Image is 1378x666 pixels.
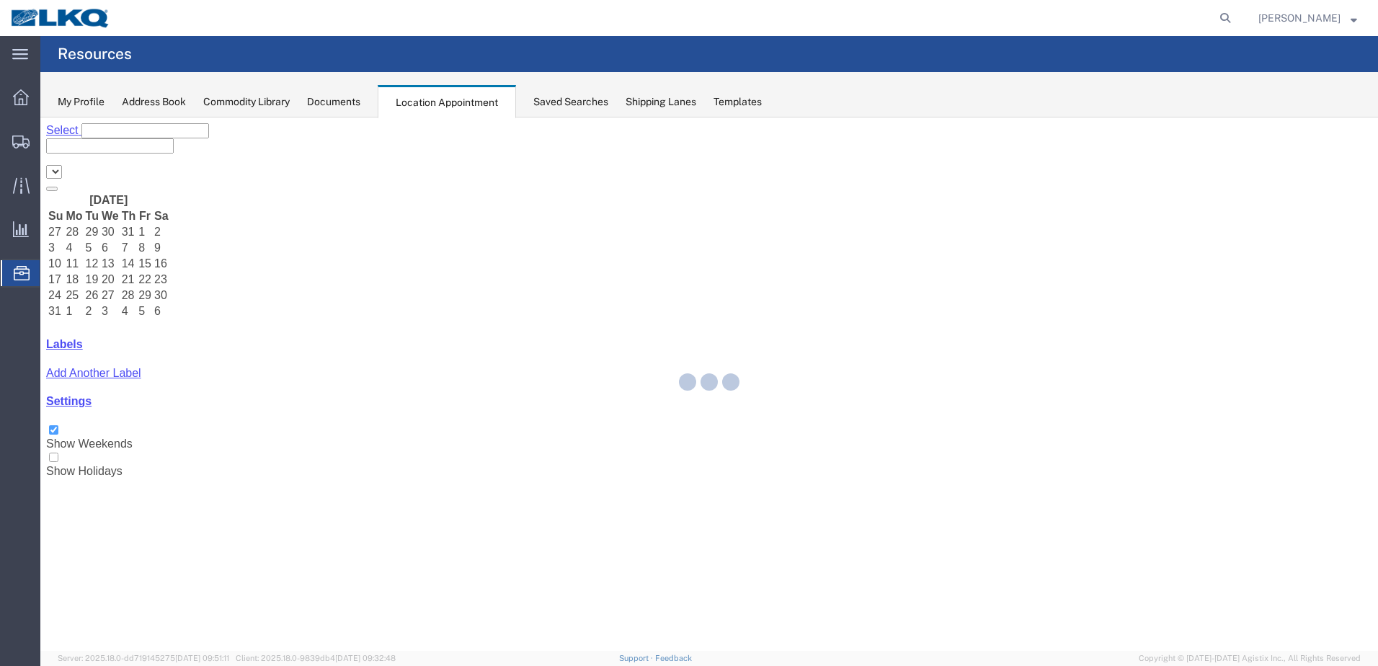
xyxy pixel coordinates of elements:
[113,123,129,138] td: 9
[626,94,696,110] div: Shipping Lanes
[81,155,97,169] td: 21
[45,187,59,201] td: 2
[45,92,59,106] th: Tu
[122,94,186,110] div: Address Book
[25,187,43,201] td: 1
[97,187,112,201] td: 5
[61,187,79,201] td: 3
[203,94,290,110] div: Commodity Library
[307,94,360,110] div: Documents
[7,187,23,201] td: 31
[61,123,79,138] td: 6
[6,221,43,233] a: Labels
[7,155,23,169] td: 17
[97,139,112,154] td: 15
[81,92,97,106] th: Th
[45,171,59,185] td: 26
[81,139,97,154] td: 14
[378,85,516,118] div: Location Appointment
[25,171,43,185] td: 25
[25,155,43,169] td: 18
[61,171,79,185] td: 27
[61,155,79,169] td: 20
[655,654,692,662] a: Feedback
[6,6,41,19] a: Select
[1139,652,1361,665] span: Copyright © [DATE]-[DATE] Agistix Inc., All Rights Reserved
[25,76,112,90] th: [DATE]
[7,123,23,138] td: 3
[7,171,23,185] td: 24
[81,171,97,185] td: 28
[6,6,37,19] span: Select
[25,123,43,138] td: 4
[113,187,129,201] td: 6
[1258,10,1341,26] span: Adrienne Brown
[45,107,59,122] td: 29
[113,171,129,185] td: 30
[97,171,112,185] td: 29
[9,308,18,317] input: Show Weekends
[25,107,43,122] td: 28
[7,107,23,122] td: 27
[58,36,132,72] h4: Resources
[6,334,82,360] label: Show Holidays
[113,107,129,122] td: 2
[25,139,43,154] td: 11
[45,155,59,169] td: 19
[61,107,79,122] td: 30
[61,92,79,106] th: We
[113,155,129,169] td: 23
[7,92,23,106] th: Su
[6,249,101,262] a: Add Another Label
[236,654,396,662] span: Client: 2025.18.0-9839db4
[1258,9,1358,27] button: [PERSON_NAME]
[58,94,105,110] div: My Profile
[335,654,396,662] span: [DATE] 09:32:48
[45,123,59,138] td: 5
[81,187,97,201] td: 4
[113,92,129,106] th: Sa
[6,277,51,290] a: Settings
[97,155,112,169] td: 22
[25,92,43,106] th: Mo
[97,92,112,106] th: Fr
[7,139,23,154] td: 10
[97,107,112,122] td: 1
[81,123,97,138] td: 7
[61,139,79,154] td: 13
[533,94,608,110] div: Saved Searches
[45,139,59,154] td: 12
[113,139,129,154] td: 16
[714,94,762,110] div: Templates
[619,654,655,662] a: Support
[6,307,92,332] label: Show Weekends
[175,654,229,662] span: [DATE] 09:51:11
[9,335,18,345] input: Show Holidays
[58,654,229,662] span: Server: 2025.18.0-dd719145275
[97,123,112,138] td: 8
[10,7,111,29] img: logo
[81,107,97,122] td: 31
